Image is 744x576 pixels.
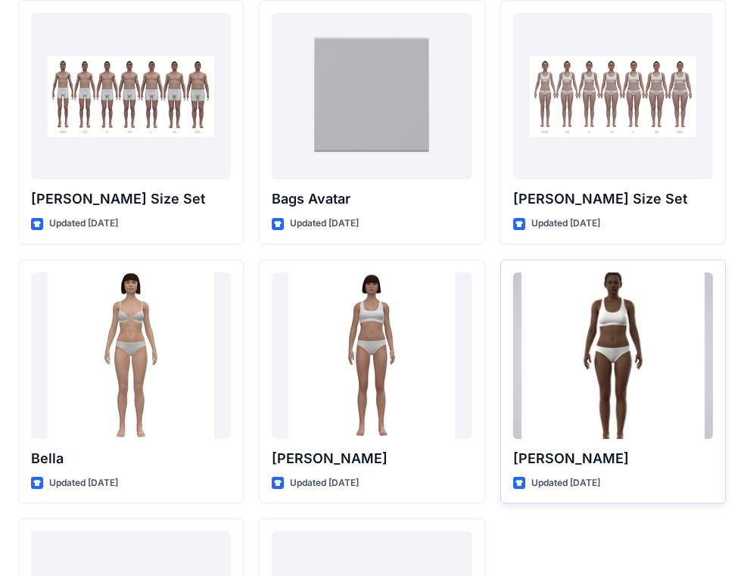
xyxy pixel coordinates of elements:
p: [PERSON_NAME] Size Set [31,188,231,210]
p: Updated [DATE] [290,216,359,232]
p: Bella [31,448,231,469]
p: Updated [DATE] [290,475,359,491]
a: Gabrielle [513,272,713,439]
a: Bella [31,272,231,439]
a: Olivia Size Set [513,13,713,179]
p: Bags Avatar [272,188,472,210]
p: Updated [DATE] [49,475,118,491]
p: [PERSON_NAME] [272,448,472,469]
a: Oliver Size Set [31,13,231,179]
p: [PERSON_NAME] [513,448,713,469]
p: [PERSON_NAME] Size Set [513,188,713,210]
p: Updated [DATE] [531,475,600,491]
a: Emma [272,272,472,439]
p: Updated [DATE] [49,216,118,232]
a: Bags Avatar [272,13,472,179]
p: Updated [DATE] [531,216,600,232]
